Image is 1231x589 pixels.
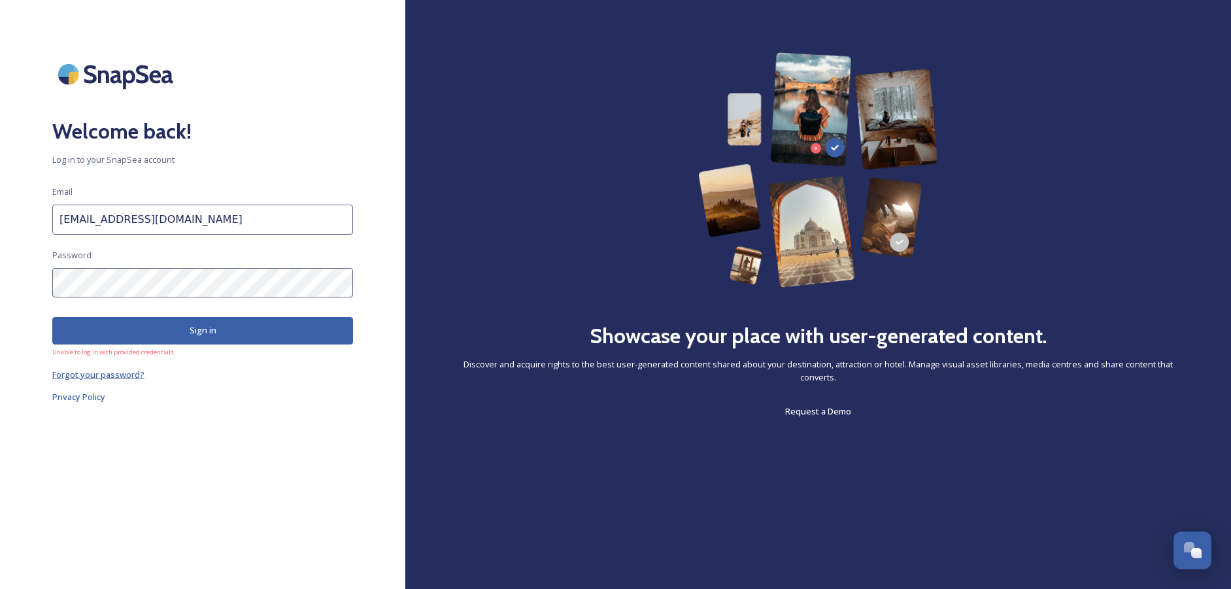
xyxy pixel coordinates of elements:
a: Request a Demo [785,403,851,419]
button: Sign in [52,317,353,344]
a: Privacy Policy [52,389,353,405]
span: Privacy Policy [52,391,105,403]
span: Forgot your password? [52,369,144,380]
input: john.doe@snapsea.io [52,205,353,235]
span: Unable to log in with provided credentials. [52,348,353,357]
span: Discover and acquire rights to the best user-generated content shared about your destination, att... [458,358,1179,383]
a: Forgot your password? [52,367,353,382]
span: Request a Demo [785,405,851,417]
h2: Showcase your place with user-generated content. [590,320,1047,352]
h2: Welcome back! [52,116,353,147]
button: Open Chat [1173,531,1211,569]
img: SnapSea Logo [52,52,183,96]
span: Password [52,249,92,261]
span: Log in to your SnapSea account [52,154,353,166]
span: Email [52,186,73,198]
img: 63b42ca75bacad526042e722_Group%20154-p-800.png [698,52,939,288]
